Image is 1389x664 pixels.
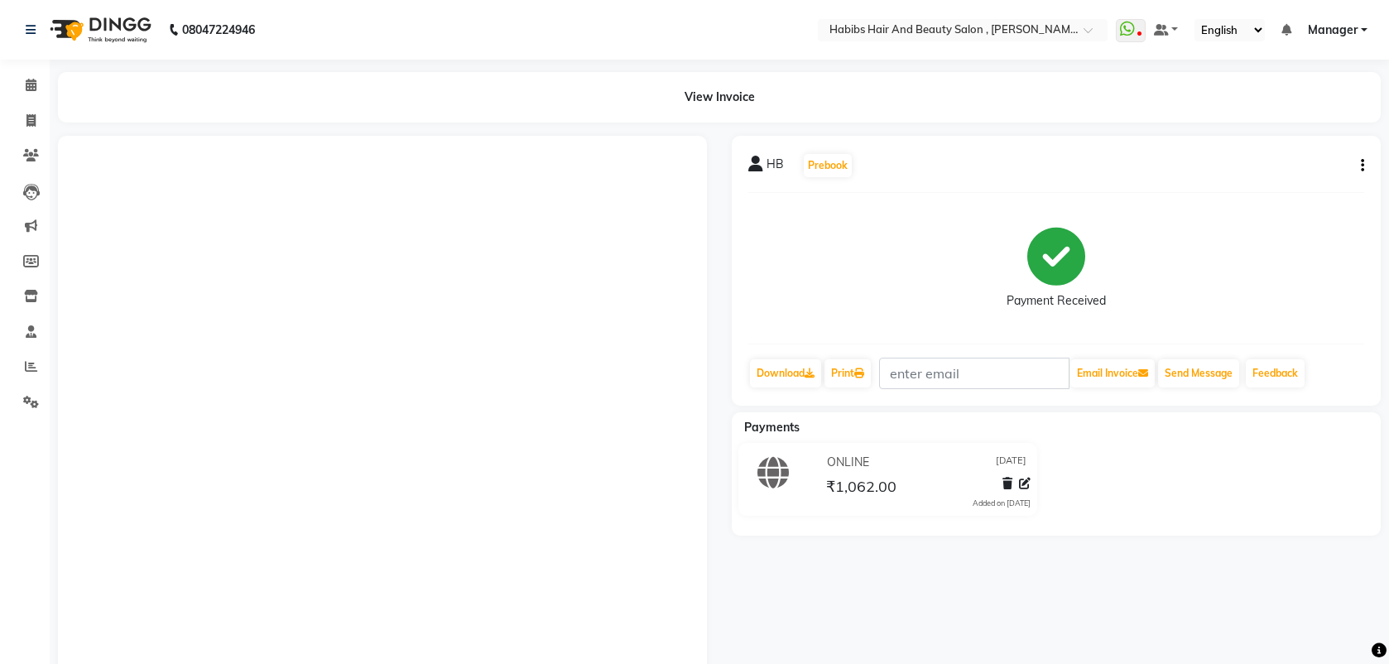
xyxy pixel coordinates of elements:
[744,420,800,435] span: Payments
[1308,22,1358,39] span: Manager
[767,156,784,179] span: HB
[879,358,1069,389] input: enter email
[1246,359,1305,387] a: Feedback
[182,7,255,53] b: 08047224946
[58,72,1381,123] div: View Invoice
[1070,359,1155,387] button: Email Invoice
[827,454,869,471] span: ONLINE
[750,359,821,387] a: Download
[1158,359,1239,387] button: Send Message
[804,154,852,177] button: Prebook
[42,7,156,53] img: logo
[973,498,1031,509] div: Added on [DATE]
[826,477,896,500] span: ₹1,062.00
[1007,292,1106,310] div: Payment Received
[824,359,871,387] a: Print
[996,454,1026,471] span: [DATE]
